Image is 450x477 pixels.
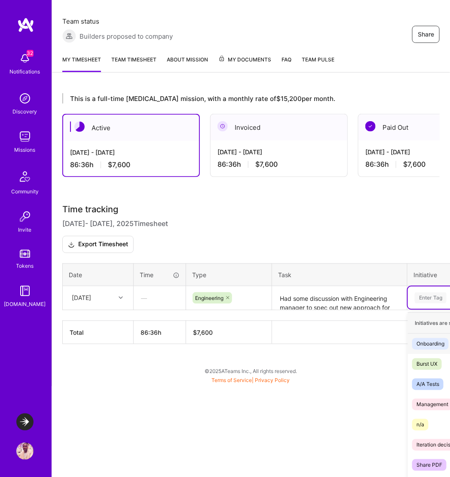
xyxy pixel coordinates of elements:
span: [DATE] - [DATE] , 2025 Timesheet [62,218,168,229]
img: LaunchDarkly: Experimentation Delivery Team [16,413,34,431]
span: Share [418,30,434,39]
img: guide book [16,282,34,300]
span: Builders proposed to company [80,32,173,41]
div: Enter Tag [415,291,447,305]
div: [DATE] [72,294,91,303]
div: [DATE] - [DATE] [70,148,192,157]
i: icon Chevron [119,296,123,300]
a: FAQ [282,55,291,72]
span: Team status [62,17,173,26]
span: | [212,377,290,384]
a: LaunchDarkly: Experimentation Delivery Team [14,413,36,431]
a: My timesheet [62,55,101,72]
div: Invoiced [211,114,347,141]
div: Community [11,187,39,196]
img: tokens [20,250,30,258]
span: $7,600 [255,160,278,169]
div: Burst UX [416,360,438,369]
div: [DOMAIN_NAME] [4,300,46,309]
span: Time tracking [62,204,118,215]
th: Date [63,264,134,286]
div: Discovery [13,107,37,116]
div: 86:36 h [217,160,340,169]
button: Share [412,26,440,43]
span: My Documents [218,55,271,64]
img: discovery [16,90,34,107]
div: This is a full-time [MEDICAL_DATA] mission, with a monthly rate of $15,200 per month. [62,93,440,104]
a: Team Pulse [302,55,334,72]
a: User Avatar [14,443,36,460]
a: Privacy Policy [255,377,290,384]
th: Total [63,321,134,344]
div: Time [140,270,180,279]
img: Invite [16,208,34,225]
th: Task [272,264,407,286]
div: Onboarding [416,339,444,349]
span: $7,600 [403,160,426,169]
img: bell [16,50,34,67]
th: $7,600 [186,321,272,344]
img: Invoiced [217,121,228,131]
div: 86:36 h [70,160,192,169]
div: Share PDF [416,461,442,470]
span: Engineering [195,295,223,301]
div: Tokens [16,261,34,270]
div: © 2025 ATeams Inc., All rights reserved. [52,361,450,382]
a: Team timesheet [111,55,156,72]
div: Invite [18,225,32,234]
div: n/a [416,420,424,429]
img: Community [15,166,35,187]
span: Team Pulse [302,56,334,63]
img: Paid Out [365,121,376,131]
div: Active [63,115,199,141]
span: $7,600 [108,160,130,169]
button: Export Timesheet [62,236,134,253]
img: teamwork [16,128,34,145]
div: [DATE] - [DATE] [217,147,340,156]
a: About Mission [167,55,208,72]
img: logo [17,17,34,33]
div: Notifications [10,67,40,76]
img: User Avatar [16,443,34,460]
th: Type [186,264,272,286]
a: My Documents [218,55,271,72]
div: A/A Tests [416,380,439,389]
textarea: Had some discussion with Engineering manager to spec out new approach for image upload of experim... [273,287,406,310]
th: 86:36h [134,321,186,344]
i: icon Download [68,240,75,249]
div: — [134,287,185,309]
img: Builders proposed to company [62,29,76,43]
a: Terms of Service [212,377,252,384]
img: Active [74,122,85,132]
span: 32 [27,50,34,57]
div: Missions [15,145,36,154]
div: Management [416,400,448,409]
